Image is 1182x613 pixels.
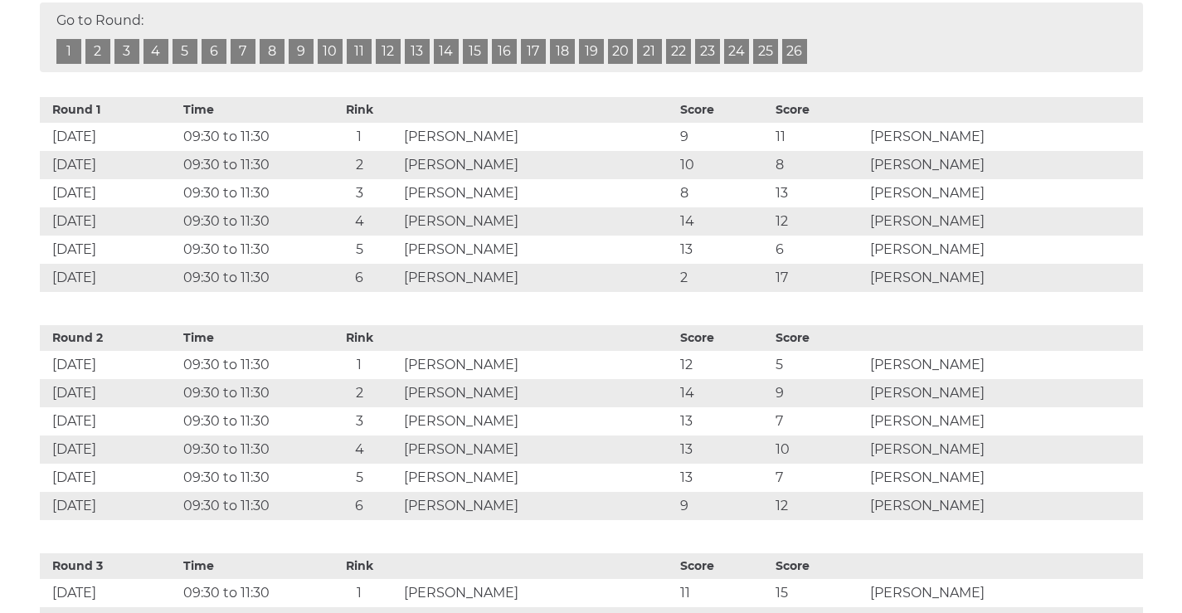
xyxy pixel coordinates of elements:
[40,407,180,435] td: [DATE]
[866,236,1142,264] td: [PERSON_NAME]
[347,39,372,64] a: 11
[866,123,1142,151] td: [PERSON_NAME]
[319,379,400,407] td: 2
[579,39,604,64] a: 19
[40,435,180,464] td: [DATE]
[866,151,1142,179] td: [PERSON_NAME]
[771,435,867,464] td: 10
[202,39,226,64] a: 6
[866,492,1142,520] td: [PERSON_NAME]
[319,97,400,123] th: Rink
[771,492,867,520] td: 12
[771,179,867,207] td: 13
[40,236,180,264] td: [DATE]
[400,151,676,179] td: [PERSON_NAME]
[179,553,319,579] th: Time
[56,39,81,64] a: 1
[319,464,400,492] td: 5
[608,39,633,64] a: 20
[637,39,662,64] a: 21
[676,435,771,464] td: 13
[400,435,676,464] td: [PERSON_NAME]
[400,492,676,520] td: [PERSON_NAME]
[400,464,676,492] td: [PERSON_NAME]
[771,236,867,264] td: 6
[179,435,319,464] td: 09:30 to 11:30
[400,123,676,151] td: [PERSON_NAME]
[771,464,867,492] td: 7
[319,492,400,520] td: 6
[40,97,180,123] th: Round 1
[40,492,180,520] td: [DATE]
[676,123,771,151] td: 9
[771,407,867,435] td: 7
[434,39,459,64] a: 14
[676,492,771,520] td: 9
[179,123,319,151] td: 09:30 to 11:30
[400,379,676,407] td: [PERSON_NAME]
[40,207,180,236] td: [DATE]
[405,39,430,64] a: 13
[179,151,319,179] td: 09:30 to 11:30
[40,325,180,351] th: Round 2
[676,264,771,292] td: 2
[400,236,676,264] td: [PERSON_NAME]
[400,264,676,292] td: [PERSON_NAME]
[179,464,319,492] td: 09:30 to 11:30
[676,97,771,123] th: Score
[866,351,1142,379] td: [PERSON_NAME]
[676,151,771,179] td: 10
[40,351,180,379] td: [DATE]
[550,39,575,64] a: 18
[179,264,319,292] td: 09:30 to 11:30
[40,553,180,579] th: Round 3
[40,464,180,492] td: [DATE]
[179,207,319,236] td: 09:30 to 11:30
[114,39,139,64] a: 3
[676,351,771,379] td: 12
[771,207,867,236] td: 12
[400,207,676,236] td: [PERSON_NAME]
[724,39,749,64] a: 24
[771,264,867,292] td: 17
[676,379,771,407] td: 14
[771,579,867,607] td: 15
[173,39,197,64] a: 5
[866,179,1142,207] td: [PERSON_NAME]
[319,553,400,579] th: Rink
[676,179,771,207] td: 8
[319,179,400,207] td: 3
[400,351,676,379] td: [PERSON_NAME]
[319,151,400,179] td: 2
[695,39,720,64] a: 23
[771,325,867,351] th: Score
[866,264,1142,292] td: [PERSON_NAME]
[319,407,400,435] td: 3
[676,407,771,435] td: 13
[376,39,401,64] a: 12
[676,325,771,351] th: Score
[179,379,319,407] td: 09:30 to 11:30
[179,325,319,351] th: Time
[319,207,400,236] td: 4
[40,579,180,607] td: [DATE]
[179,179,319,207] td: 09:30 to 11:30
[319,264,400,292] td: 6
[179,97,319,123] th: Time
[40,264,180,292] td: [DATE]
[866,207,1142,236] td: [PERSON_NAME]
[179,579,319,607] td: 09:30 to 11:30
[866,435,1142,464] td: [PERSON_NAME]
[318,39,343,64] a: 10
[40,2,1143,72] div: Go to Round:
[771,351,867,379] td: 5
[771,151,867,179] td: 8
[400,579,676,607] td: [PERSON_NAME]
[676,579,771,607] td: 11
[179,351,319,379] td: 09:30 to 11:30
[85,39,110,64] a: 2
[231,39,255,64] a: 7
[40,123,180,151] td: [DATE]
[319,351,400,379] td: 1
[771,97,867,123] th: Score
